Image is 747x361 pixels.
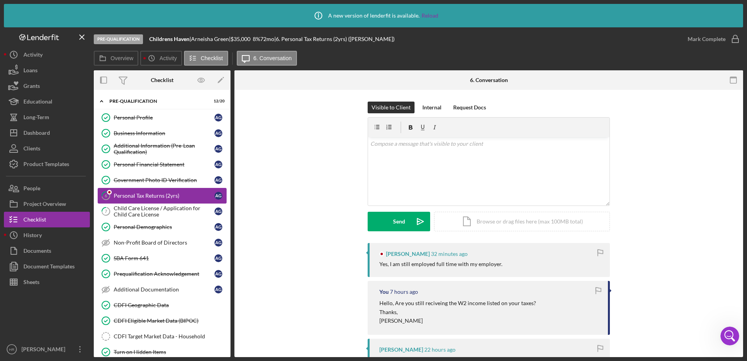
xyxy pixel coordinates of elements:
[104,244,156,275] button: Help
[4,196,90,212] a: Project Overview
[680,31,743,47] button: Mark Complete
[214,286,222,293] div: A G
[23,196,66,214] div: Project Overview
[4,180,90,196] a: People
[214,254,222,262] div: A G
[201,55,223,61] label: Checklist
[114,130,214,136] div: Business Information
[231,36,250,42] span: $35,000
[16,55,141,82] p: Hi [PERSON_NAME] 👋
[211,99,225,104] div: 12 / 20
[98,219,227,235] a: Personal DemographicsAG
[253,36,260,42] div: 8 %
[106,13,122,28] img: Profile image for Christina
[114,302,226,308] div: CDFI Geographic Data
[4,78,90,94] a: Grants
[16,15,28,27] img: logo
[688,31,726,47] div: Mark Complete
[98,344,227,360] a: Turn on Hidden Items
[98,313,227,329] a: CDFI Eligible Market Data (BIPOC)
[379,316,536,325] p: [PERSON_NAME]
[214,223,222,231] div: A G
[453,102,486,113] div: Request Docs
[105,193,107,198] tspan: 6
[4,109,90,125] button: Long-Term
[720,327,739,345] iframe: Intercom live chat
[379,261,502,267] div: Yes, I am still employed full time with my employer.
[184,51,228,66] button: Checklist
[98,250,227,266] a: SBA Form 641AG
[98,141,227,157] a: Additional Information (Pre-Loan Qualification)AG
[105,209,107,214] tspan: 7
[372,102,411,113] div: Visible to Client
[309,6,438,25] div: A new version of lenderfit is available.
[114,333,226,340] div: CDFI Target Market Data - Household
[424,347,456,353] time: 2025-09-18 22:46
[214,192,222,200] div: A G
[23,274,39,292] div: Sheets
[23,156,69,174] div: Product Templates
[23,259,75,276] div: Document Templates
[260,36,274,42] div: 72 mo
[4,94,90,109] button: Educational
[4,243,90,259] button: Documents
[214,161,222,168] div: A G
[114,193,214,199] div: Personal Tax Returns (2yrs)
[52,244,104,275] button: Messages
[114,224,214,230] div: Personal Demographics
[4,227,90,243] button: History
[23,78,40,96] div: Grants
[159,55,177,61] label: Activity
[114,286,214,293] div: Additional Documentation
[65,263,92,269] span: Messages
[94,34,143,44] div: Pre-Qualification
[140,51,182,66] button: Activity
[4,259,90,274] button: Document Templates
[114,205,214,218] div: Child Care License / Application for Child Care License
[254,55,292,61] label: 6. Conversation
[4,156,90,172] button: Product Templates
[114,255,214,261] div: SBA Form 641
[98,235,227,250] a: Non-Profit Board of DirectorsAG
[4,274,90,290] button: Sheets
[379,308,536,316] p: Thanks,
[386,251,430,257] div: [PERSON_NAME]
[191,36,231,42] div: Arneisha Green |
[114,161,214,168] div: Personal Financial Statement
[379,299,536,307] p: Hello, Are you still reciveing the W2 income listed on your taxes?
[470,77,508,83] div: 6. Conversation
[23,109,49,127] div: Long-Term
[98,329,227,344] a: CDFI Target Market Data - Household
[449,102,490,113] button: Request Docs
[98,204,227,219] a: 7Child Care License / Application for Child Care LicenseAG
[9,347,14,352] text: HR
[114,318,226,324] div: CDFI Eligible Market Data (BIPOC)
[390,289,418,295] time: 2025-09-19 14:04
[379,347,423,353] div: [PERSON_NAME]
[368,212,430,231] button: Send
[237,51,297,66] button: 6. Conversation
[98,266,227,282] a: Prequalification AcknowledgementAG
[109,99,205,104] div: Pre-Qualification
[4,212,90,227] a: Checklist
[422,102,441,113] div: Internal
[4,63,90,78] button: Loans
[214,114,222,122] div: A G
[114,271,214,277] div: Prequalification Acknowledgement
[98,282,227,297] a: Additional DocumentationAG
[214,270,222,278] div: A G
[4,341,90,357] button: HR[PERSON_NAME]
[98,297,227,313] a: CDFI Geographic Data
[23,227,42,245] div: History
[23,180,40,198] div: People
[274,36,395,42] div: | 6. Personal Tax Returns (2yrs) ([PERSON_NAME])
[23,141,40,158] div: Clients
[98,188,227,204] a: 6Personal Tax Returns (2yrs)AG
[98,110,227,125] a: Personal ProfileAG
